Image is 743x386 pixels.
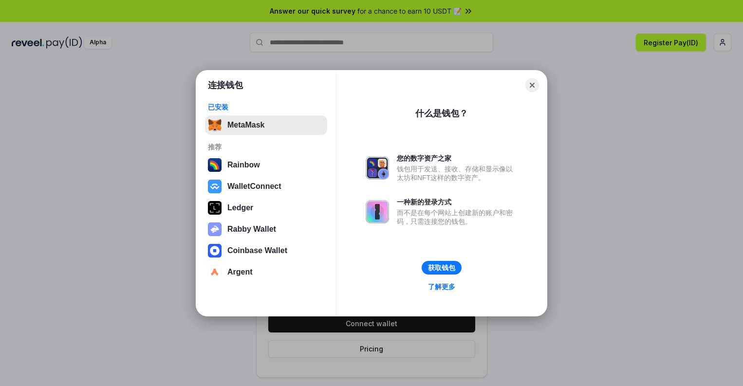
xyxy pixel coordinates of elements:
button: Rainbow [205,155,327,175]
div: Rainbow [227,161,260,169]
img: svg+xml,%3Csvg%20xmlns%3D%22http%3A%2F%2Fwww.w3.org%2F2000%2Fsvg%22%20fill%3D%22none%22%20viewBox... [208,222,222,236]
a: 了解更多 [422,280,461,293]
img: svg+xml,%3Csvg%20fill%3D%22none%22%20height%3D%2233%22%20viewBox%3D%220%200%2035%2033%22%20width%... [208,118,222,132]
img: svg+xml,%3Csvg%20width%3D%2228%22%20height%3D%2228%22%20viewBox%3D%220%200%2028%2028%22%20fill%3D... [208,180,222,193]
div: 推荐 [208,143,324,151]
button: Close [525,78,539,92]
img: svg+xml,%3Csvg%20xmlns%3D%22http%3A%2F%2Fwww.w3.org%2F2000%2Fsvg%22%20width%3D%2228%22%20height%3... [208,201,222,215]
button: 获取钱包 [422,261,462,275]
img: svg+xml,%3Csvg%20width%3D%22120%22%20height%3D%22120%22%20viewBox%3D%220%200%20120%20120%22%20fil... [208,158,222,172]
button: Coinbase Wallet [205,241,327,260]
div: 已安装 [208,103,324,111]
div: Argent [227,268,253,276]
img: svg+xml,%3Csvg%20width%3D%2228%22%20height%3D%2228%22%20viewBox%3D%220%200%2028%2028%22%20fill%3D... [208,265,222,279]
img: svg+xml,%3Csvg%20width%3D%2228%22%20height%3D%2228%22%20viewBox%3D%220%200%2028%2028%22%20fill%3D... [208,244,222,257]
div: 了解更多 [428,282,455,291]
div: Ledger [227,203,253,212]
div: WalletConnect [227,182,281,191]
div: Rabby Wallet [227,225,276,234]
div: 钱包用于发送、接收、存储和显示像以太坊和NFT这样的数字资产。 [397,165,518,182]
div: Coinbase Wallet [227,246,287,255]
button: WalletConnect [205,177,327,196]
h1: 连接钱包 [208,79,243,91]
img: svg+xml,%3Csvg%20xmlns%3D%22http%3A%2F%2Fwww.w3.org%2F2000%2Fsvg%22%20fill%3D%22none%22%20viewBox... [366,156,389,180]
div: 而不是在每个网站上创建新的账户和密码，只需连接您的钱包。 [397,208,518,226]
img: svg+xml,%3Csvg%20xmlns%3D%22http%3A%2F%2Fwww.w3.org%2F2000%2Fsvg%22%20fill%3D%22none%22%20viewBox... [366,200,389,223]
button: MetaMask [205,115,327,135]
button: Ledger [205,198,327,218]
button: Rabby Wallet [205,220,327,239]
div: 获取钱包 [428,263,455,272]
div: 您的数字资产之家 [397,154,518,163]
div: MetaMask [227,121,264,129]
div: 一种新的登录方式 [397,198,518,206]
button: Argent [205,262,327,282]
div: 什么是钱包？ [415,108,468,119]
